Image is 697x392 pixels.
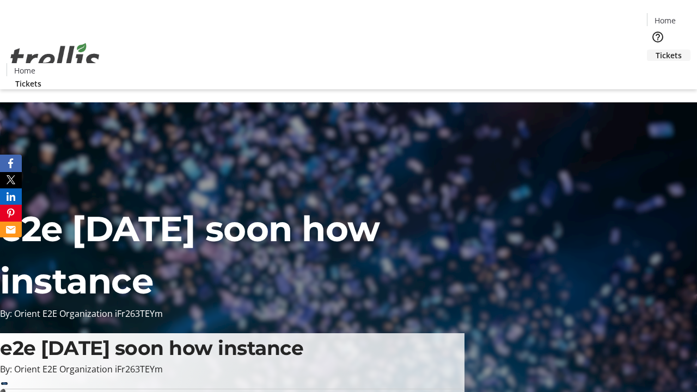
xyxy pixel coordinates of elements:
a: Home [647,15,682,26]
a: Tickets [7,78,50,89]
img: Orient E2E Organization iFr263TEYm's Logo [7,31,103,85]
span: Home [14,65,35,76]
a: Tickets [647,50,690,61]
button: Help [647,26,669,48]
span: Tickets [15,78,41,89]
button: Cart [647,61,669,83]
span: Home [655,15,676,26]
span: Tickets [656,50,682,61]
a: Home [7,65,42,76]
